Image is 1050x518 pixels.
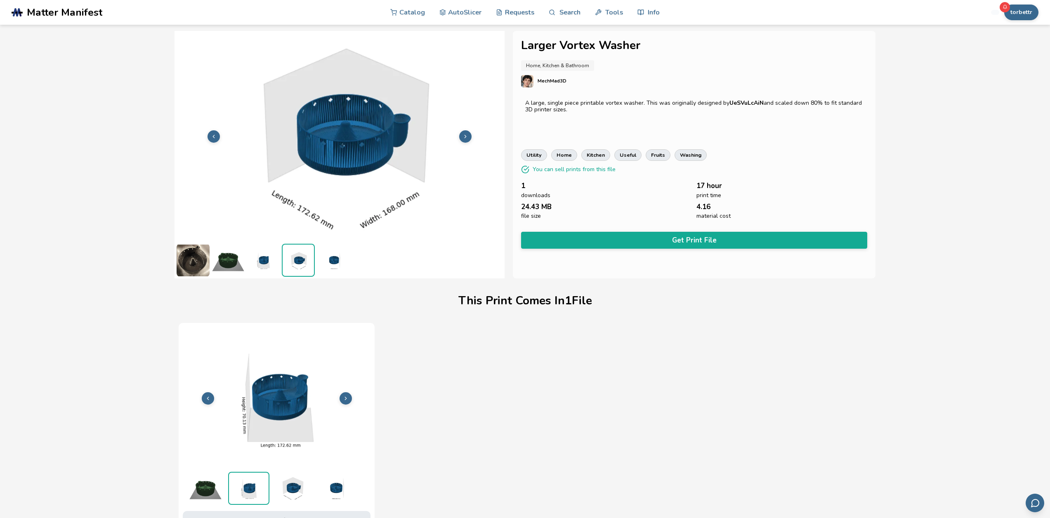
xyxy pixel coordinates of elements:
button: torbettr [1004,5,1038,20]
a: MechMad3D's profileMechMad3D [521,75,867,96]
span: 4.16 [696,203,710,211]
a: washing [675,149,707,161]
p: You can sell prints from this file [533,165,616,174]
a: useful [614,149,642,161]
a: kitchen [581,149,610,161]
img: 1_3D_Dimensions [283,245,314,276]
h1: Larger Vortex Washer [521,39,867,52]
span: Matter Manifest [27,7,102,18]
span: material cost [696,213,731,219]
span: file size [521,213,541,219]
p: MechMad3D [538,77,566,85]
span: 17 hour [696,182,722,190]
img: 1_Print_Preview [185,472,226,505]
img: 1_3D_Dimensions [247,244,280,277]
button: Get Print File [521,232,867,249]
strong: UeSVuLcAiN [729,99,764,107]
span: 24.43 MB [521,203,552,211]
h1: This Print Comes In 1 File [458,294,592,307]
a: Home, Kitchen & Bathroom [521,60,594,71]
img: 1_Print_Preview [212,244,245,277]
img: 1_3D_Dimensions [317,244,350,277]
a: fruits [646,149,670,161]
span: 1 [521,182,525,190]
span: downloads [521,192,550,199]
img: 1_3D_Dimensions [229,473,269,504]
img: MechMad3D's profile [521,75,533,87]
p: A large, single piece printable vortex washer. This was originally designed by and scaled down 80... [525,100,863,113]
button: Send feedback via email [1026,494,1044,512]
a: utility [521,149,547,161]
a: home [551,149,577,161]
img: 1_3D_Dimensions [315,472,356,505]
span: print time [696,192,721,199]
img: 1_3D_Dimensions [271,472,313,505]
